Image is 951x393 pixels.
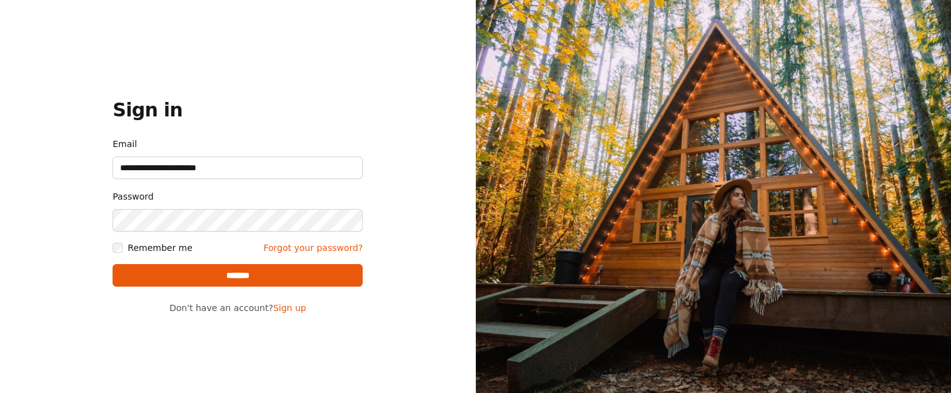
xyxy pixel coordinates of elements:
[263,242,363,254] a: Forgot your password?
[128,242,193,254] label: Remember me
[273,303,306,313] a: Sign up
[113,136,363,151] label: Email
[113,99,363,121] h1: Sign in
[113,189,363,204] label: Password
[113,302,363,314] p: Don't have an account?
